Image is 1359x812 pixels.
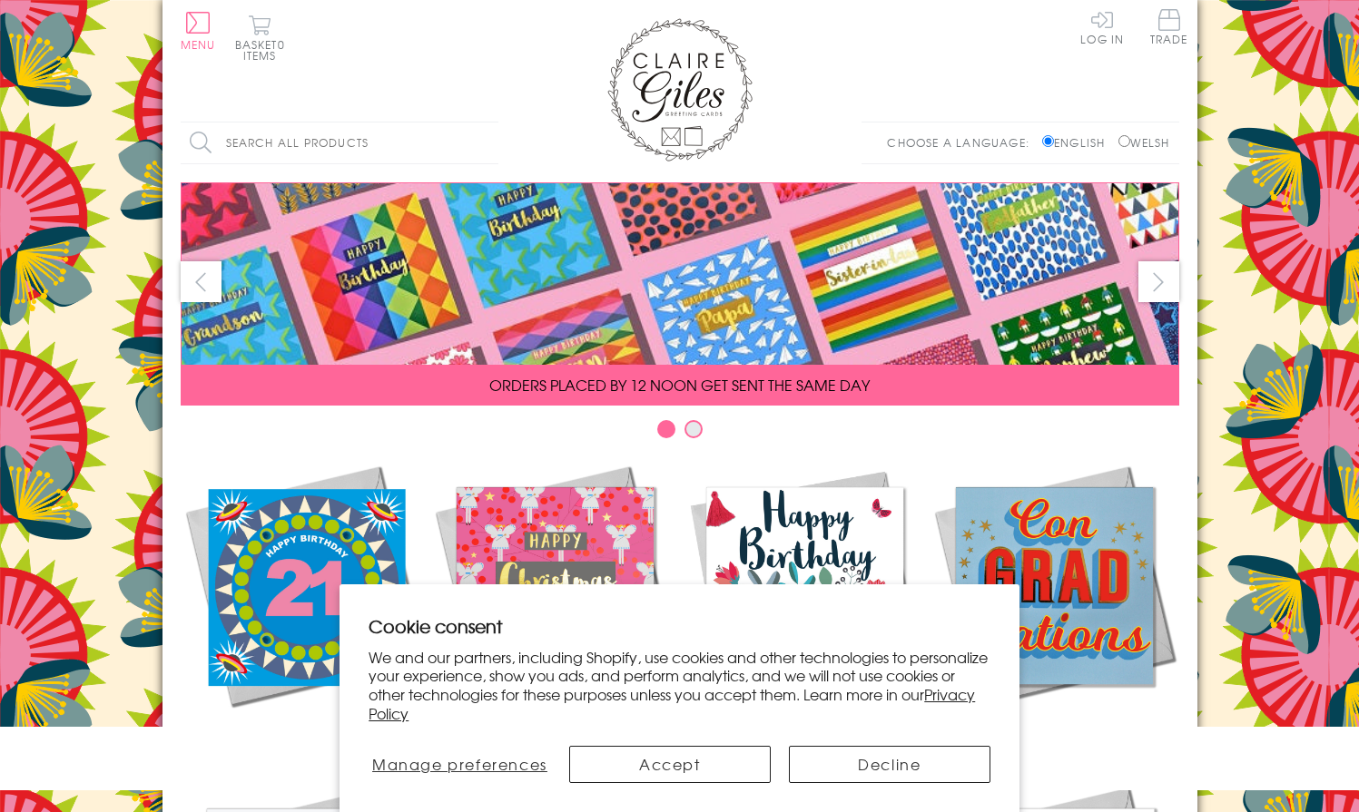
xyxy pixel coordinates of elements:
[1118,135,1130,147] input: Welsh
[1138,261,1179,302] button: next
[181,461,430,746] a: New Releases
[489,374,870,396] span: ORDERS PLACED BY 12 NOON GET SENT THE SAME DAY
[181,261,222,302] button: prev
[372,753,547,775] span: Manage preferences
[430,461,680,746] a: Christmas
[789,746,990,783] button: Decline
[1150,9,1188,44] span: Trade
[235,15,285,61] button: Basket0 items
[930,461,1179,746] a: Academic
[1042,134,1114,151] label: English
[181,419,1179,447] div: Carousel Pagination
[1008,724,1101,746] span: Academic
[369,648,990,723] p: We and our partners, including Shopify, use cookies and other technologies to personalize your ex...
[684,420,703,438] button: Carousel Page 2
[607,18,753,161] img: Claire Giles Greetings Cards
[181,122,498,163] input: Search all products
[1080,9,1124,44] a: Log In
[243,36,285,64] span: 0 items
[1118,134,1170,151] label: Welsh
[887,134,1039,151] p: Choose a language:
[181,36,216,53] span: Menu
[657,420,675,438] button: Carousel Page 1 (Current Slide)
[680,461,930,746] a: Birthdays
[569,746,771,783] button: Accept
[1042,135,1054,147] input: English
[1150,9,1188,48] a: Trade
[480,122,498,163] input: Search
[181,12,216,50] button: Menu
[245,724,364,746] span: New Releases
[369,613,990,639] h2: Cookie consent
[369,746,550,783] button: Manage preferences
[369,683,975,724] a: Privacy Policy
